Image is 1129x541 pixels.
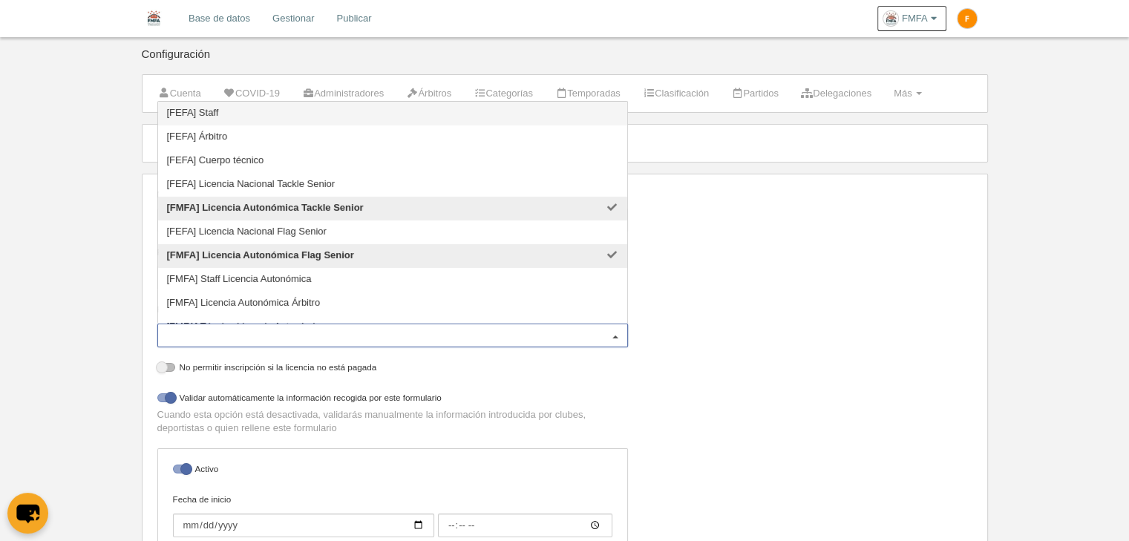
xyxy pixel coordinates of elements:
[167,131,228,142] span: [FEFA] Árbitro
[142,9,166,27] img: FMFA
[150,82,209,105] a: Cuenta
[173,514,434,537] input: Fecha de inicio
[157,408,628,435] p: Cuando esta opción está desactivada, validarás manualmente la información introducida por clubes,...
[157,391,628,408] label: Validar automáticamente la información recogida por este formulario
[157,361,628,378] label: No permitir inscripción si la licencia no está pagada
[167,273,312,284] span: [FMFA] Staff Licencia Autonómica
[173,493,612,537] label: Fecha de inicio
[167,202,364,213] span: [FMFA] Licencia Autonómica Tackle Senior
[902,11,928,26] span: FMFA
[877,6,946,31] a: FMFA
[465,82,541,105] a: Categorías
[7,493,48,534] button: chat-button
[167,226,327,237] span: [FEFA] Licencia Nacional Flag Senior
[167,321,326,332] span: [FMFA] Técnico Licencia Autonómica
[294,82,392,105] a: Administradores
[547,82,629,105] a: Temporadas
[793,82,880,105] a: Delegaciones
[167,154,264,165] span: [FEFA] Cuerpo técnico
[886,82,930,105] a: Más
[723,82,787,105] a: Partidos
[173,462,612,479] label: Activo
[958,9,977,28] img: c2l6ZT0zMHgzMCZmcz05JnRleHQ9RiZiZz1mYjhjMDA%3D.png
[894,88,912,99] span: Más
[167,178,336,189] span: [FEFA] Licencia Nacional Tackle Senior
[398,82,459,105] a: Árbitros
[150,132,229,154] a: Formularios
[438,514,612,537] input: Fecha de inicio
[883,11,898,26] img: OaSyhHG2e8IO.30x30.jpg
[167,297,321,308] span: [FMFA] Licencia Autonómica Árbitro
[142,48,988,74] div: Configuración
[167,107,219,118] span: [FEFA] Staff
[215,82,288,105] a: COVID-19
[167,249,354,260] span: [FMFA] Licencia Autonómica Flag Senior
[635,82,717,105] a: Clasificación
